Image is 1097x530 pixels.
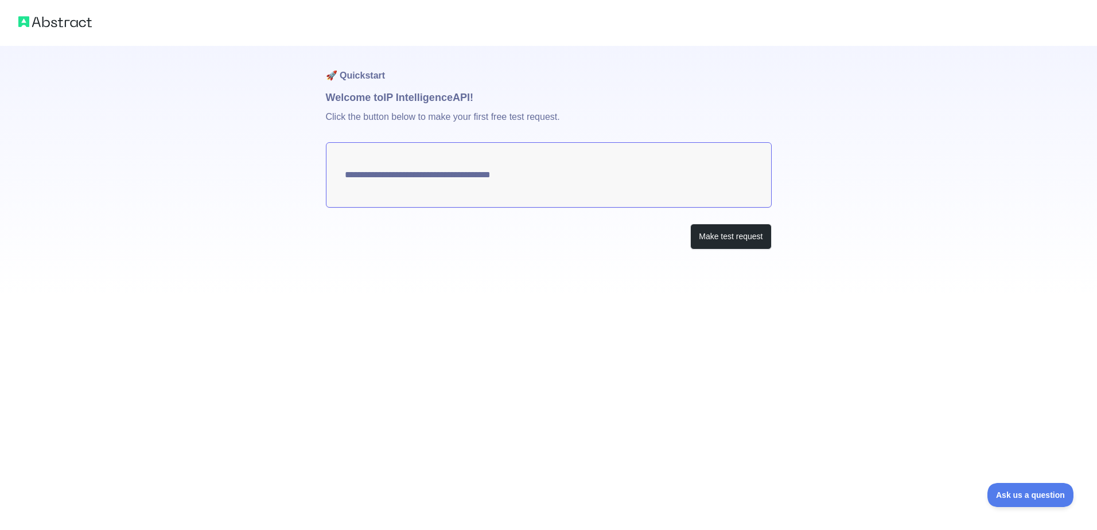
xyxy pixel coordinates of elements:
h1: Welcome to IP Intelligence API! [326,89,772,106]
iframe: Toggle Customer Support [987,483,1074,507]
p: Click the button below to make your first free test request. [326,106,772,142]
button: Make test request [690,224,771,250]
h1: 🚀 Quickstart [326,46,772,89]
img: Abstract logo [18,14,92,30]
